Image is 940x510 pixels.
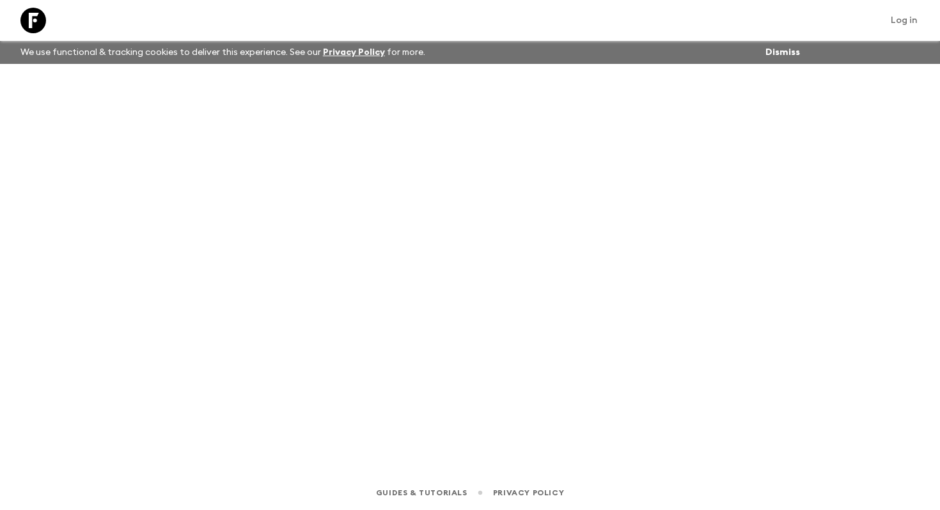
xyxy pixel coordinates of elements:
p: We use functional & tracking cookies to deliver this experience. See our for more. [15,41,430,64]
a: Guides & Tutorials [376,486,467,500]
a: Privacy Policy [493,486,564,500]
button: Dismiss [762,43,803,61]
a: Privacy Policy [323,48,385,57]
a: Log in [884,12,925,29]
